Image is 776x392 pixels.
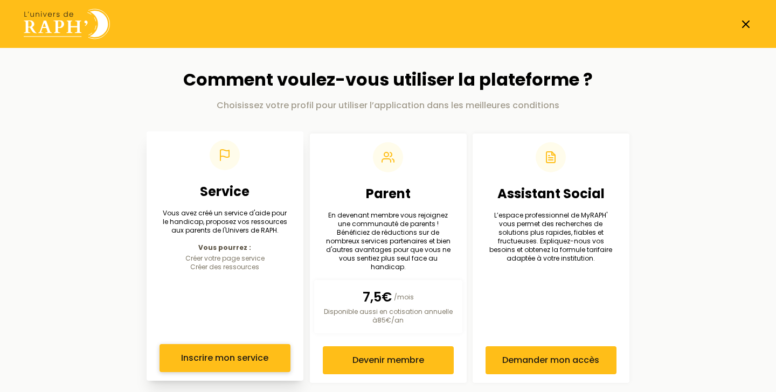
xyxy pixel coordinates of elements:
p: Choisissez votre profil pour utiliser l’application dans les meilleures conditions [147,99,629,112]
span: Demander mon accès [503,354,600,367]
p: /mois [323,288,454,305]
h2: Service [160,183,290,200]
a: Fermer la page [739,18,752,31]
img: Univers de Raph logo [24,9,110,39]
p: L’espace professionnel de MyRAPH' vous permet des recherches de solutions plus rapides, fiables e... [486,211,616,263]
p: Vous avez créé un service d'aide pour le handicap, proposez vos ressources aux parents de l'Unive... [160,209,290,235]
p: En devenant membre vous rejoignez une communauté de parents ! Bénéficiez de réductions sur de nom... [323,211,454,271]
a: Assistant SocialL’espace professionnel de MyRAPH' vous permet des recherches de solutions plus ra... [473,134,629,383]
button: Devenir membre [323,346,454,374]
h2: Assistant Social [486,185,616,202]
h1: Comment voulez-vous utiliser la plateforme ? [147,69,629,90]
a: ServiceVous avez créé un service d'aide pour le handicap, proposez vos ressources aux parents de ... [147,131,303,381]
span: Devenir membre [352,354,424,367]
span: Inscrire mon service [181,352,268,365]
li: Créer votre page service [160,254,290,262]
li: Créer des ressources [160,262,290,271]
button: Inscrire mon service [160,344,290,372]
button: Demander mon accès [486,346,616,374]
h2: Parent [323,185,454,202]
p: Vous pourrez : [160,243,290,251]
a: ParentEn devenant membre vous rejoignez une communauté de parents ! Bénéficiez de réductions sur ... [310,134,467,383]
p: Disponible aussi en cotisation annuelle à 85€ /an [323,307,454,325]
span: 7,5€ [362,288,391,305]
